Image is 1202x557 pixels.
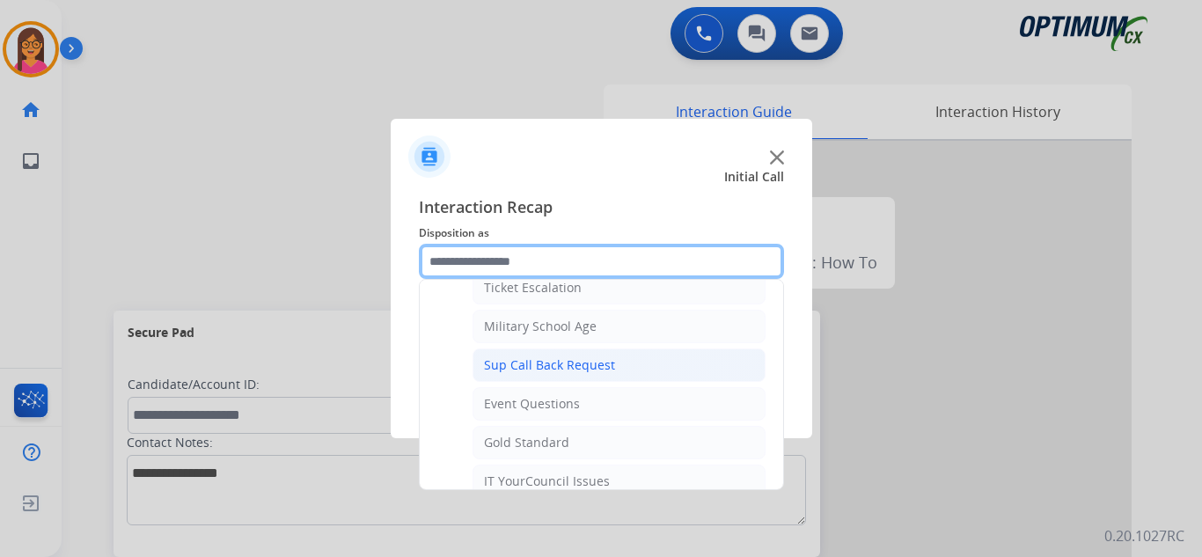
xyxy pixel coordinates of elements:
div: Ticket Escalation [484,279,582,297]
div: Military School Age [484,318,597,335]
div: IT YourCouncil Issues [484,473,610,490]
div: Event Questions [484,395,580,413]
img: contactIcon [408,136,451,178]
span: Initial Call [724,168,784,186]
p: 0.20.1027RC [1104,525,1184,546]
span: Disposition as [419,223,784,244]
span: Interaction Recap [419,194,784,223]
div: Sup Call Back Request [484,356,615,374]
div: Gold Standard [484,434,569,451]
